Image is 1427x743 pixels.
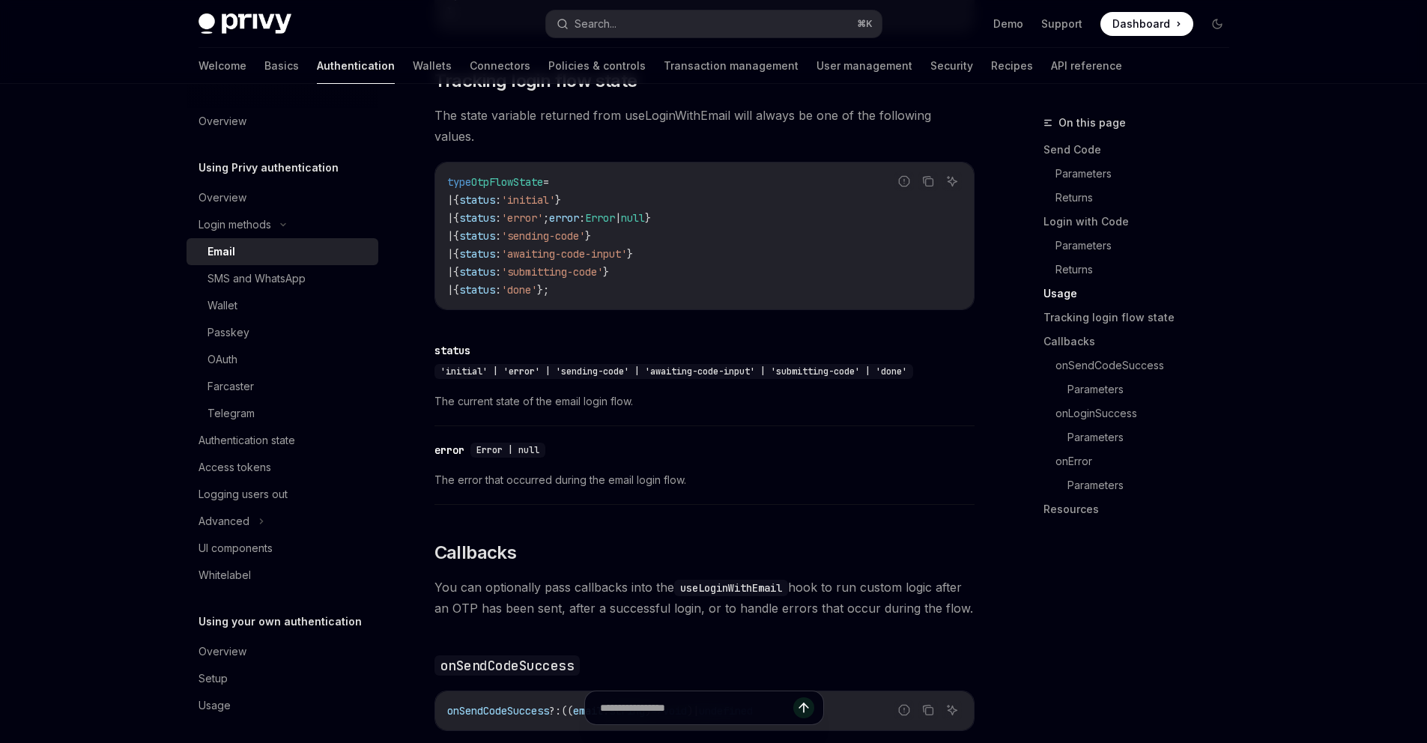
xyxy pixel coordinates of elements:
[187,665,378,692] a: Setup
[603,265,609,279] span: }
[674,580,788,596] code: useLoginWithEmail
[199,48,246,84] a: Welcome
[207,243,235,261] div: Email
[575,15,616,33] div: Search...
[207,377,254,395] div: Farcaster
[501,193,555,207] span: 'initial'
[440,366,907,377] span: 'initial' | 'error' | 'sending-code' | 'awaiting-code-input' | 'submitting-code' | 'done'
[434,443,464,458] div: error
[187,692,378,719] a: Usage
[187,319,378,346] a: Passkey
[942,172,962,191] button: Ask AI
[447,247,453,261] span: |
[615,211,621,225] span: |
[1055,449,1241,473] a: onError
[453,247,459,261] span: {
[501,265,603,279] span: 'submitting-code'
[187,265,378,292] a: SMS and WhatsApp
[459,229,495,243] span: status
[1055,234,1241,258] a: Parameters
[495,193,501,207] span: :
[993,16,1023,31] a: Demo
[793,697,814,718] button: Send message
[199,697,231,715] div: Usage
[199,189,246,207] div: Overview
[501,211,543,225] span: 'error'
[470,48,530,84] a: Connectors
[199,643,246,661] div: Overview
[1043,330,1241,354] a: Callbacks
[187,481,378,508] a: Logging users out
[434,105,975,147] span: The state variable returned from useLoginWithEmail will always be one of the following values.
[930,48,973,84] a: Security
[1058,114,1126,132] span: On this page
[207,297,237,315] div: Wallet
[1043,138,1241,162] a: Send Code
[1055,186,1241,210] a: Returns
[664,48,799,84] a: Transaction management
[187,638,378,665] a: Overview
[1100,12,1193,36] a: Dashboard
[447,175,471,189] span: type
[537,283,549,297] span: };
[543,175,549,189] span: =
[453,211,459,225] span: {
[199,112,246,130] div: Overview
[187,108,378,135] a: Overview
[264,48,299,84] a: Basics
[207,324,249,342] div: Passkey
[453,265,459,279] span: {
[187,562,378,589] a: Whitelabel
[459,265,495,279] span: status
[187,400,378,427] a: Telegram
[447,193,453,207] span: |
[187,346,378,373] a: OAuth
[1055,258,1241,282] a: Returns
[447,229,453,243] span: |
[1043,282,1241,306] a: Usage
[501,229,585,243] span: 'sending-code'
[1067,473,1241,497] a: Parameters
[187,238,378,265] a: Email
[1067,425,1241,449] a: Parameters
[199,458,271,476] div: Access tokens
[413,48,452,84] a: Wallets
[447,283,453,297] span: |
[199,485,288,503] div: Logging users out
[187,292,378,319] a: Wallet
[434,541,517,565] span: Callbacks
[894,172,914,191] button: Report incorrect code
[549,211,579,225] span: error
[199,670,228,688] div: Setup
[187,454,378,481] a: Access tokens
[1043,306,1241,330] a: Tracking login flow state
[199,512,249,530] div: Advanced
[453,229,459,243] span: {
[816,48,912,84] a: User management
[199,613,362,631] h5: Using your own authentication
[495,247,501,261] span: :
[585,229,591,243] span: }
[207,404,255,422] div: Telegram
[447,211,453,225] span: |
[501,247,627,261] span: 'awaiting-code-input'
[187,427,378,454] a: Authentication state
[579,211,585,225] span: :
[555,193,561,207] span: }
[187,535,378,562] a: UI components
[645,211,651,225] span: }
[459,283,495,297] span: status
[459,247,495,261] span: status
[1055,401,1241,425] a: onLoginSuccess
[459,193,495,207] span: status
[434,471,975,489] span: The error that occurred during the email login flow.
[857,18,873,30] span: ⌘ K
[199,431,295,449] div: Authentication state
[546,10,882,37] button: Search...⌘K
[1112,16,1170,31] span: Dashboard
[501,283,537,297] span: 'done'
[991,48,1033,84] a: Recipes
[1041,16,1082,31] a: Support
[199,539,273,557] div: UI components
[434,392,975,410] span: The current state of the email login flow.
